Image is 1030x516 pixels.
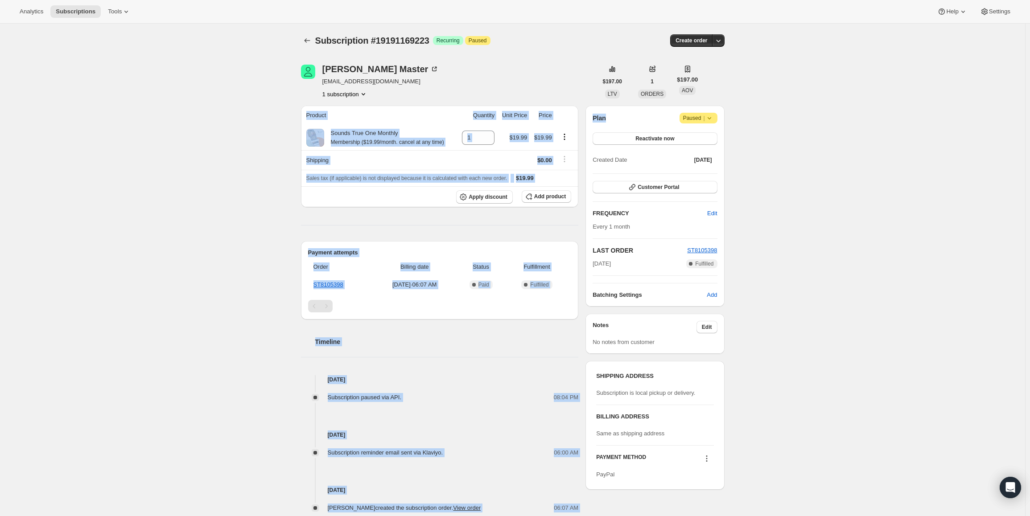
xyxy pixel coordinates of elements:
button: [DATE] [689,154,717,166]
span: Paid [478,281,489,288]
span: $197.00 [677,75,698,84]
button: Shipping actions [557,154,572,164]
button: Create order [670,34,713,47]
th: Unit Price [497,106,530,125]
span: Add product [534,193,566,200]
span: Fulfilled [530,281,548,288]
span: Analytics [20,8,43,15]
span: Settings [989,8,1010,15]
button: Product actions [322,90,368,98]
button: Settings [975,5,1016,18]
span: AOV [682,87,693,94]
span: Billing date [375,262,454,271]
nav: Pagination [308,300,572,312]
h4: [DATE] [301,486,579,495]
span: Paused [469,37,487,44]
span: Customer Portal [638,184,679,191]
span: Apply discount [469,193,507,201]
span: Subscription reminder email sent via Klaviyo. [328,449,443,456]
a: ST8105398 [687,247,717,254]
span: Every 1 month [593,223,630,230]
h3: PAYMENT METHOD [596,454,646,466]
h3: Notes [593,321,696,333]
span: Create order [676,37,707,44]
button: Analytics [14,5,49,18]
div: Sounds True One Monthly [324,129,444,147]
button: 1 [645,75,659,88]
span: 06:00 AM [554,448,578,457]
span: [DATE] [694,156,712,164]
button: Add product [522,190,571,203]
th: Quantity [457,106,497,125]
h2: FREQUENCY [593,209,707,218]
button: Reactivate now [593,132,717,145]
button: Add [701,288,722,302]
div: Open Intercom Messenger [1000,477,1021,498]
button: Tools [103,5,136,18]
small: Membership ($19.99/month. cancel at any time) [331,139,444,145]
span: Subscription paused via API. [328,394,402,401]
span: ORDERS [641,91,663,97]
button: Customer Portal [593,181,717,193]
a: View order [453,504,481,511]
button: Subscriptions [50,5,101,18]
span: [DATE] [593,259,611,268]
span: $0.00 [537,157,552,164]
span: Recurring [437,37,460,44]
span: 08:04 PM [554,393,579,402]
span: [EMAIL_ADDRESS][DOMAIN_NAME] [322,77,439,86]
span: Paused [683,114,714,123]
h2: Timeline [315,337,579,346]
span: Edit [702,324,712,331]
button: Edit [702,206,722,221]
span: PayPal [596,471,614,478]
h4: [DATE] [301,375,579,384]
button: Subscriptions [301,34,313,47]
h3: SHIPPING ADDRESS [596,372,713,381]
span: Reactivate now [635,135,674,142]
h6: Batching Settings [593,291,707,299]
span: $19.99 [534,134,552,141]
span: Fulfilled [695,260,713,267]
th: Product [301,106,457,125]
span: Same as shipping address [596,430,664,437]
span: Subscriptions [56,8,95,15]
span: Valerie Master [301,65,315,79]
th: Shipping [301,150,457,170]
span: Help [946,8,958,15]
h3: BILLING ADDRESS [596,412,713,421]
h2: LAST ORDER [593,246,687,255]
a: ST8105398 [313,281,343,288]
h2: Payment attempts [308,248,572,257]
button: Edit [696,321,717,333]
span: | [703,115,705,122]
div: [PERSON_NAME] Master [322,65,439,74]
span: $19.99 [510,134,527,141]
button: Help [932,5,972,18]
th: Order [308,257,373,277]
span: 1 [651,78,654,85]
span: Subscription #19191169223 [315,36,429,45]
span: Subscription is local pickup or delivery. [596,389,695,396]
button: $197.00 [597,75,627,88]
button: Apply discount [456,190,513,204]
span: No notes from customer [593,339,655,345]
span: [DATE] · 06:07 AM [375,280,454,289]
span: 06:07 AM [554,504,578,512]
span: LTV [608,91,617,97]
button: Product actions [557,132,572,142]
span: Tools [108,8,122,15]
span: Created Date [593,156,627,164]
span: Fulfillment [508,262,566,271]
span: Sales tax (if applicable) is not displayed because it is calculated with each new order. [306,175,507,181]
span: [PERSON_NAME] created the subscription order. [328,504,481,511]
h4: [DATE] [301,430,579,439]
th: Price [530,106,554,125]
h2: Plan [593,114,606,123]
span: Add [707,291,717,299]
span: $19.99 [516,175,534,181]
span: $197.00 [603,78,622,85]
img: product img [306,129,324,147]
span: Edit [707,209,717,218]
